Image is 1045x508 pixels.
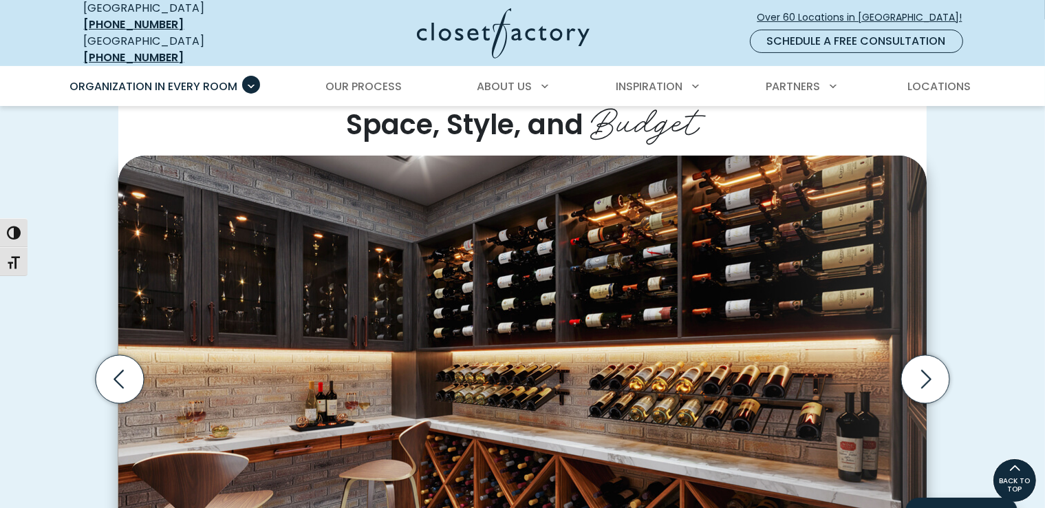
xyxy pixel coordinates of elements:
[907,78,971,94] span: Locations
[993,458,1037,502] a: BACK TO TOP
[84,17,184,32] a: [PHONE_NUMBER]
[84,50,184,65] a: [PHONE_NUMBER]
[417,8,590,59] img: Closet Factory Logo
[896,350,955,409] button: Next slide
[477,78,532,94] span: About Us
[61,67,985,106] nav: Primary Menu
[325,78,402,94] span: Our Process
[757,10,973,25] span: Over 60 Locations in [GEOGRAPHIC_DATA]!
[90,350,149,409] button: Previous slide
[766,78,820,94] span: Partners
[84,33,283,66] div: [GEOGRAPHIC_DATA]
[757,6,974,30] a: Over 60 Locations in [GEOGRAPHIC_DATA]!
[590,91,699,146] span: Budget
[616,78,682,94] span: Inspiration
[70,78,238,94] span: Organization in Every Room
[346,105,583,144] span: Space, Style, and
[750,30,963,53] a: Schedule a Free Consultation
[993,477,1036,494] span: BACK TO TOP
